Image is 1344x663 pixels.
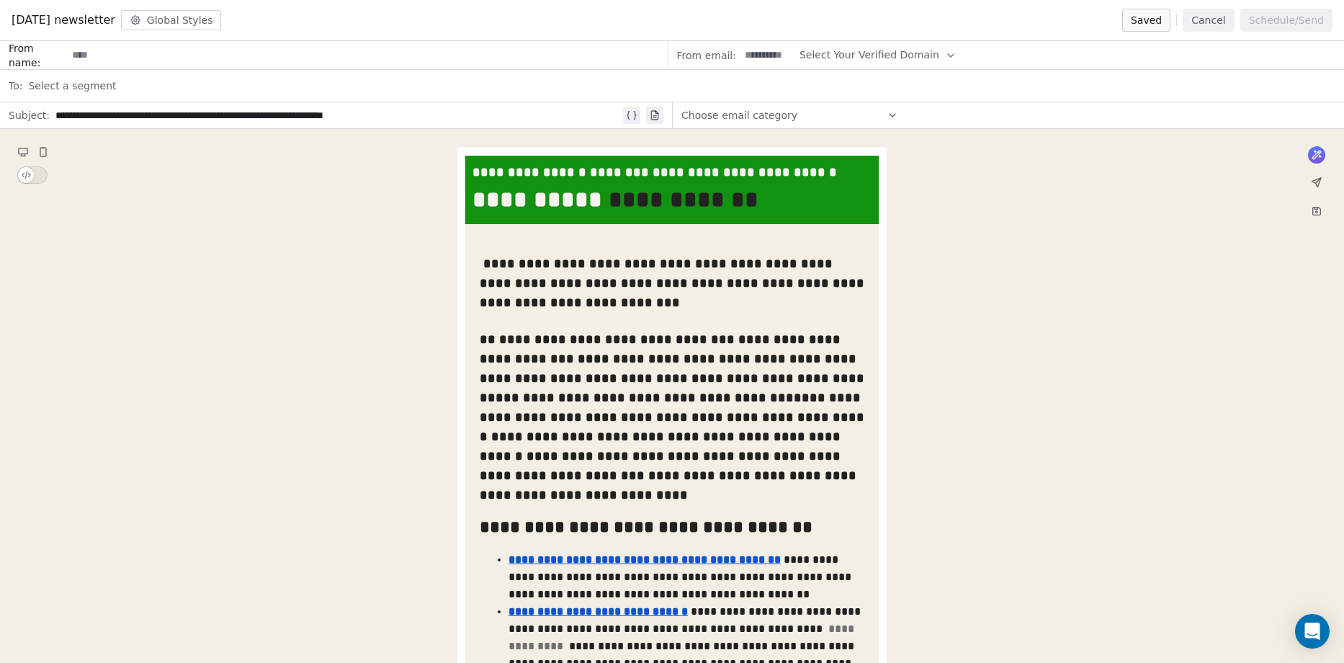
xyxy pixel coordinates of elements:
span: Choose email category [681,108,797,123]
div: Open Intercom Messenger [1295,614,1330,649]
button: Saved [1122,9,1170,32]
button: Global Styles [121,10,222,30]
button: Cancel [1183,9,1234,32]
button: Schedule/Send [1240,9,1332,32]
span: From email: [677,48,736,63]
span: Select Your Verified Domain [799,48,939,63]
span: Subject: [9,108,50,127]
span: From name: [9,41,66,70]
span: [DATE] newsletter [12,12,115,29]
span: Select a segment [28,79,116,93]
span: To: [9,79,22,93]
